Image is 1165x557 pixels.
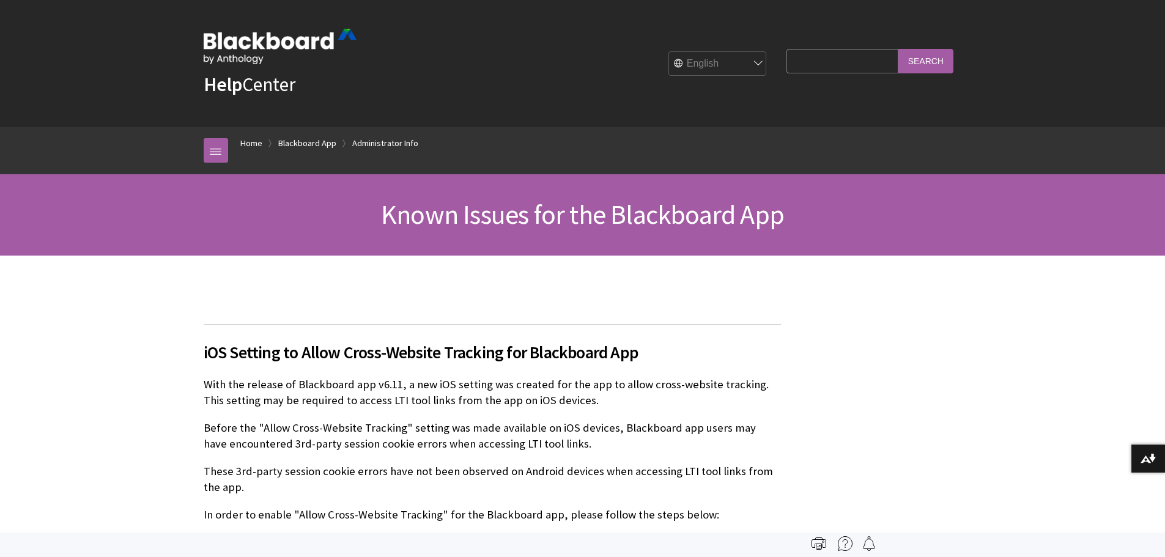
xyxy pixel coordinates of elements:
img: Follow this page [862,536,876,551]
span: iOS Setting to Allow Cross-Website Tracking for Blackboard App [204,339,781,365]
p: In order to enable "Allow Cross-Website Tracking" for the Blackboard app, please follow the steps... [204,507,781,523]
a: HelpCenter [204,72,295,97]
a: Blackboard App [278,136,336,151]
p: Before the "Allow Cross-Website Tracking" setting was made available on iOS devices, Blackboard a... [204,420,781,452]
a: Home [240,136,262,151]
img: Print [812,536,826,551]
select: Site Language Selector [669,52,767,76]
input: Search [898,49,953,73]
p: With the release of Blackboard app v6.11, a new iOS setting was created for the app to allow cros... [204,377,781,408]
span: Known Issues for the Blackboard App [381,197,784,231]
a: Administrator Info [352,136,418,151]
p: These 3rd-party session cookie errors have not been observed on Android devices when accessing LT... [204,463,781,495]
img: More help [838,536,852,551]
img: Blackboard by Anthology [204,29,357,64]
strong: Help [204,72,242,97]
